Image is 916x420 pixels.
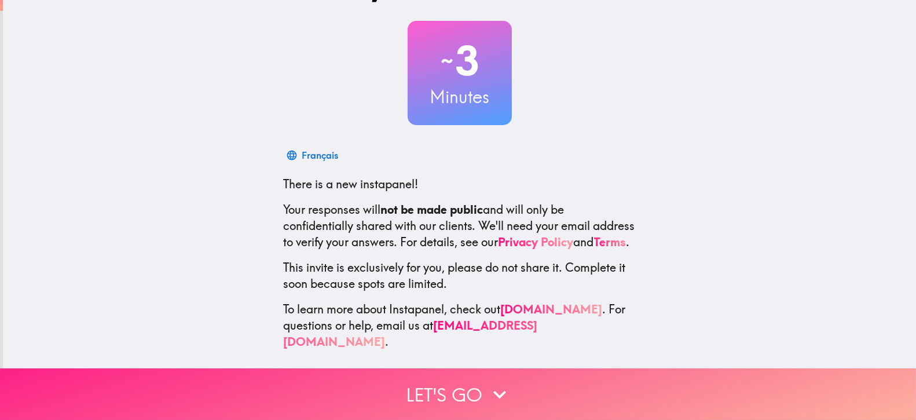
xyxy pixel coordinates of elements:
[439,43,456,78] span: ~
[284,301,636,350] p: To learn more about Instapanel, check out . For questions or help, email us at .
[284,177,419,191] span: There is a new instapanel!
[284,260,636,292] p: This invite is exclusively for you, please do not share it. Complete it soon because spots are li...
[501,302,603,316] a: [DOMAIN_NAME]
[594,235,626,249] a: Terms
[408,37,512,85] h2: 3
[499,235,574,249] a: Privacy Policy
[381,202,483,217] b: not be made public
[408,85,512,109] h3: Minutes
[284,318,538,349] a: [EMAIL_ADDRESS][DOMAIN_NAME]
[284,144,343,167] button: Français
[284,202,636,250] p: Your responses will and will only be confidentially shared with our clients. We'll need your emai...
[302,147,339,163] div: Français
